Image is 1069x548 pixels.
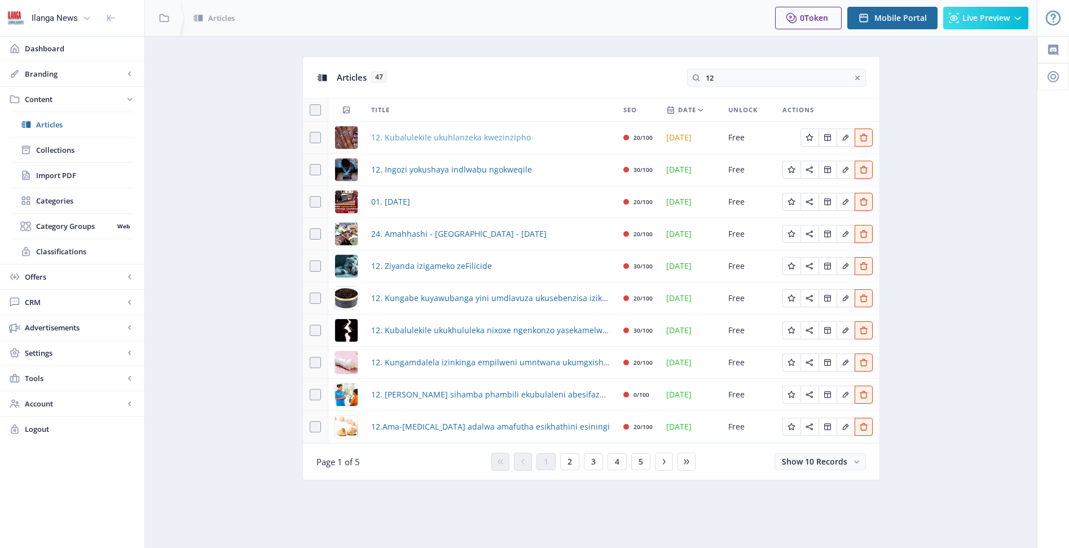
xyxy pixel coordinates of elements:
a: Category GroupsWeb [11,214,133,238]
span: Tools [25,373,124,384]
button: 3 [584,453,603,470]
a: Classifications [11,239,133,264]
a: Edit page [837,196,855,206]
button: 4 [608,453,627,470]
img: e0a68ab6-6544-4a43-8765-6ad91e9fc076.png [335,223,358,245]
span: Page 1 of 5 [316,456,360,467]
span: Articles [208,12,235,24]
a: Edit page [782,163,800,174]
span: Offers [25,271,124,282]
a: Edit page [855,324,873,335]
img: 754804f5-cc17-40e0-a699-ed30dd31fde9.png [335,416,358,438]
td: [DATE] [659,250,722,282]
a: Edit page [819,324,837,335]
a: 12.Ama-[MEDICAL_DATA] adalwa amafutha esikhathini esiningi [371,420,610,434]
a: Edit page [800,324,819,335]
button: 2 [560,453,579,470]
a: Edit page [855,388,873,399]
span: 47 [371,72,387,83]
span: Collections [36,144,133,156]
img: f5e89360-64fd-4aba-879b-6b88ebed7869.png [335,287,358,310]
span: Settings [25,347,124,359]
img: 6e32966d-d278-493e-af78-9af65f0c2223.png [7,9,25,27]
a: Edit page [837,292,855,303]
span: Articles [36,119,133,130]
span: 12. Ingozi yokushaya indlwabu ngokweqile [371,163,532,176]
a: Edit page [782,356,800,367]
a: Edit page [819,163,837,174]
a: Edit page [855,260,873,271]
a: Edit page [855,131,873,142]
a: 24. Amahhashi - [GEOGRAPHIC_DATA] - [DATE] [371,227,547,241]
a: Edit page [782,196,800,206]
a: Edit page [782,421,800,431]
td: Free [722,122,776,154]
td: [DATE] [659,282,722,315]
nb-badge: Web [113,220,133,232]
a: 12. Ziyanda izigameko zeFilicide [371,259,492,273]
a: Edit page [837,260,855,271]
div: Ilanga News [32,6,78,30]
button: Live Preview [943,7,1028,29]
a: Edit page [800,292,819,303]
td: Free [722,154,776,186]
a: Edit page [855,196,873,206]
div: 20/100 [634,131,653,144]
td: [DATE] [659,379,722,411]
td: Free [722,315,776,347]
td: Free [722,218,776,250]
a: Edit page [855,421,873,431]
td: [DATE] [659,154,722,186]
a: Edit page [855,292,873,303]
td: [DATE] [659,218,722,250]
span: Branding [25,68,124,79]
a: 12. Kubalulekile ukukhululeka nixoxe ngenkonzo yasekamelweni [371,324,610,337]
span: Live Preview [962,14,1010,23]
a: Edit page [819,228,837,238]
a: 01. [DATE] [371,195,410,209]
button: Mobile Portal [847,7,938,29]
a: Edit page [819,388,837,399]
td: [DATE] [659,411,722,443]
span: Import PDF [36,170,133,181]
a: Edit page [837,163,855,174]
span: 1 [544,457,548,466]
td: [DATE] [659,347,722,379]
span: Categories [36,195,133,206]
a: Edit page [782,324,800,335]
a: Edit page [782,228,800,238]
span: Advertisements [25,322,124,333]
div: 20/100 [634,356,653,369]
a: Edit page [855,356,873,367]
span: SEO [623,103,637,117]
a: 12. Kungamdalela izinkinga empilweni umntwana ukumgxisha ukudla noma esesuthi [371,356,610,369]
a: Edit page [782,292,800,303]
a: Edit page [837,228,855,238]
div: 20/100 [634,291,653,305]
a: Edit page [800,163,819,174]
a: Edit page [782,260,800,271]
a: Articles [11,112,133,137]
img: b6fb8057-06f0-4a1b-aaac-5226f0587bd5.png [335,255,358,277]
span: Articles [337,72,367,83]
a: Edit page [837,324,855,335]
a: Collections [11,138,133,162]
a: Categories [11,188,133,213]
a: Edit page [819,292,837,303]
td: Free [722,347,776,379]
button: Show 10 Records [775,453,866,470]
span: 5 [639,457,643,466]
input: Type to search [687,69,866,87]
a: Edit page [800,356,819,367]
a: Edit page [819,131,837,142]
button: 5 [631,453,650,470]
img: 457bd0db-f20f-49aa-a4c5-61ac668b1ed6.png [335,158,358,181]
img: 683e3ae1-f6c9-4a40-b4a6-8cc59a8b6daf.png [335,319,358,342]
span: Show 10 Records [782,456,847,467]
div: 30/100 [634,259,653,273]
div: 20/100 [634,420,653,434]
td: [DATE] [659,186,722,218]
